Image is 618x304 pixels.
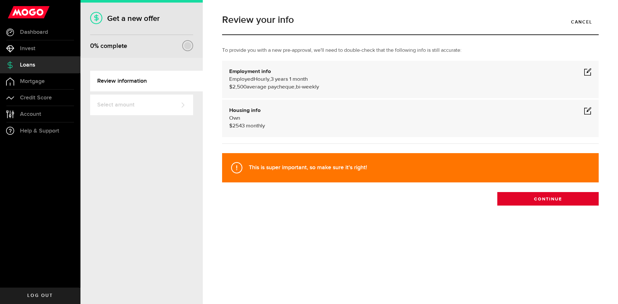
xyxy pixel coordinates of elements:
[229,108,261,113] b: Housing info
[27,293,53,298] span: Log out
[269,77,271,82] span: ,
[229,77,254,82] span: Employed
[5,3,24,22] button: Open LiveChat chat widget
[20,111,41,117] span: Account
[229,123,232,129] span: $
[90,14,193,23] h1: Get a new offer
[229,69,271,74] b: Employment info
[20,95,52,101] span: Credit Score
[222,15,599,25] h1: Review your info
[20,62,35,68] span: Loans
[229,84,247,90] span: $2,500
[254,77,269,82] span: Hourly
[222,47,599,54] p: To provide you with a new pre-approval, we'll need to double-check that the following info is sti...
[20,78,45,84] span: Mortgage
[497,192,599,206] button: Continue
[271,77,308,82] span: 3 years 1 month
[246,123,265,129] span: monthly
[20,29,48,35] span: Dashboard
[20,128,59,134] span: Help & Support
[90,95,193,115] a: Select amount
[90,40,127,52] div: % complete
[232,123,245,129] span: 2543
[229,115,240,121] span: Own
[296,84,319,90] span: bi-weekly
[90,42,94,50] span: 0
[249,164,367,171] strong: This is super important, so make sure it's right!
[90,71,203,91] a: Review information
[247,84,296,90] span: average paycheque,
[565,15,599,29] a: Cancel
[20,46,35,51] span: Invest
